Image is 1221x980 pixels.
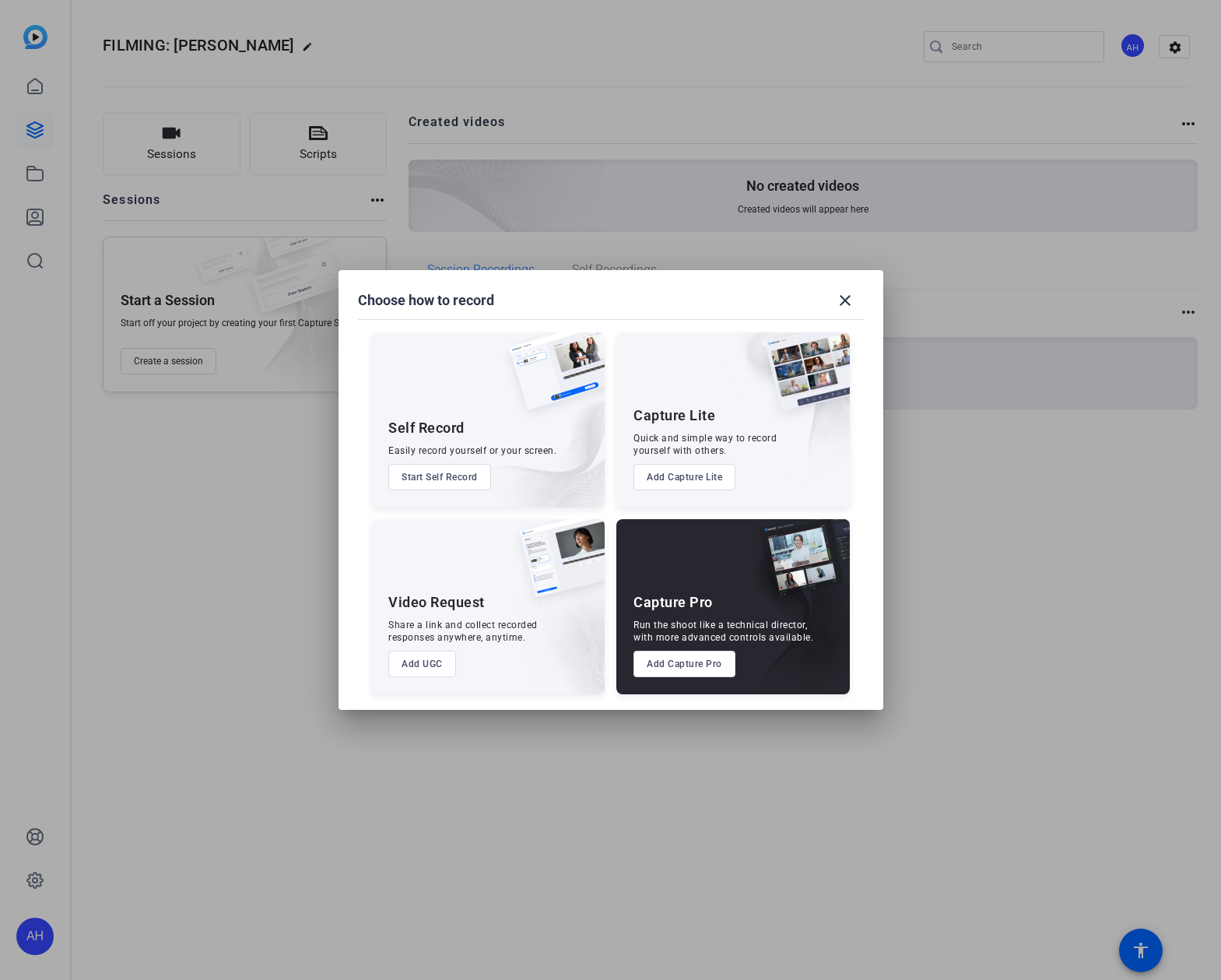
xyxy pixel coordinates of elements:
button: Start Self Record [388,464,491,490]
div: Quick and simple way to record yourself with others. [633,432,777,457]
img: self-record.png [497,332,605,426]
img: ugc-content.png [508,519,605,613]
div: Capture Lite [633,406,715,425]
div: Capture Pro [633,593,713,612]
img: capture-lite.png [753,332,850,427]
div: Self Record [388,419,465,437]
button: Add Capture Lite [633,464,735,490]
div: Run the shoot like a technical director, with more advanced controls available. [633,619,813,644]
img: capture-pro.png [747,519,850,614]
div: Share a link and collect recorded responses anywhere, anytime. [388,619,538,644]
img: embarkstudio-ugc-content.png [514,567,605,694]
mat-icon: close [836,291,854,310]
div: Easily record yourself or your screen. [388,444,556,457]
img: embarkstudio-capture-pro.png [735,539,850,694]
img: embarkstudio-capture-lite.png [710,332,850,488]
button: Add UGC [388,651,456,677]
img: embarkstudio-self-record.png [469,366,605,508]
div: Video Request [388,593,485,612]
button: Add Capture Pro [633,651,735,677]
h1: Choose how to record [358,291,494,310]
